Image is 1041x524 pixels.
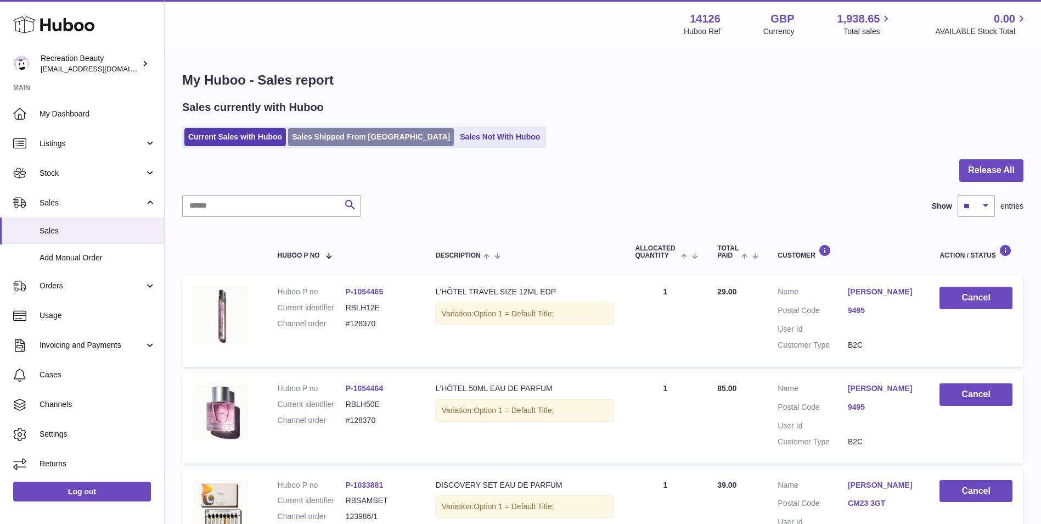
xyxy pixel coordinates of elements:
a: Sales Not With Huboo [456,128,544,146]
span: Listings [40,138,144,149]
span: Sales [40,198,144,208]
dd: 123986/1 [346,511,414,522]
dt: Huboo P no [278,480,346,490]
div: Recreation Beauty [41,53,139,74]
dt: User Id [778,421,848,431]
button: Cancel [939,287,1012,309]
dd: B2C [848,340,918,350]
dt: Huboo P no [278,383,346,394]
dt: Name [778,383,848,397]
dt: Current identifier [278,303,346,313]
span: Orders [40,281,144,291]
a: [PERSON_NAME] [848,383,918,394]
div: DISCOVERY SET EAU DE PARFUM [436,480,614,490]
a: CM23 3GT [848,498,918,509]
span: Channels [40,399,156,410]
img: L_Hotel50mlEDP_fb8cbf51-0a96-4018-bf74-25b031e99fa4.jpg [193,383,248,440]
a: 1,938.65 Total sales [837,12,893,37]
div: Variation: [436,399,614,422]
a: 9495 [848,305,918,316]
span: Huboo P no [278,252,320,259]
a: 0.00 AVAILABLE Stock Total [935,12,1028,37]
span: entries [1000,201,1023,211]
button: Cancel [939,480,1012,503]
dd: RBSAMSET [346,495,414,506]
a: P-1033881 [346,481,384,489]
span: Returns [40,459,156,469]
dt: Postal Code [778,305,848,319]
span: Total sales [843,26,892,37]
a: Current Sales with Huboo [184,128,286,146]
span: Option 1 = Default Title; [474,309,554,318]
td: 1 [624,276,707,367]
dt: Current identifier [278,399,346,410]
dd: RBLH50E [346,399,414,410]
a: P-1054464 [346,384,384,393]
dt: Channel order [278,319,346,329]
dd: RBLH12E [346,303,414,313]
dt: Huboo P no [278,287,346,297]
dt: Postal Code [778,498,848,511]
div: Variation: [436,495,614,518]
span: 0.00 [994,12,1015,26]
h1: My Huboo - Sales report [182,71,1023,89]
span: Option 1 = Default Title; [474,502,554,511]
img: customercare@recreationbeauty.com [13,55,30,72]
dt: Channel order [278,511,346,522]
span: Total paid [717,245,739,259]
div: L'HÔTEL TRAVEL SIZE 12ML EDP [436,287,614,297]
dd: #128370 [346,415,414,426]
span: 29.00 [717,287,736,296]
dd: B2C [848,437,918,447]
div: Huboo Ref [684,26,721,37]
dt: Postal Code [778,402,848,415]
div: Variation: [436,303,614,325]
div: Customer [778,244,918,259]
dt: User Id [778,324,848,335]
span: Cases [40,370,156,380]
span: Add Manual Order [40,253,156,263]
a: [PERSON_NAME] [848,287,918,297]
a: Log out [13,482,151,501]
button: Release All [959,159,1023,182]
dt: Channel order [278,415,346,426]
span: Sales [40,226,156,236]
span: Stock [40,168,144,179]
td: 1 [624,372,707,464]
dt: Customer Type [778,437,848,447]
span: Description [436,252,481,259]
dt: Name [778,480,848,493]
span: Option 1 = Default Title; [474,406,554,415]
div: Action / Status [939,244,1012,259]
a: P-1054465 [346,287,384,296]
strong: 14126 [690,12,721,26]
button: Cancel [939,383,1012,406]
span: 85.00 [717,384,736,393]
span: My Dashboard [40,109,156,119]
dt: Current identifier [278,495,346,506]
a: [PERSON_NAME] [848,480,918,490]
dd: #128370 [346,319,414,329]
span: AVAILABLE Stock Total [935,26,1028,37]
label: Show [932,201,952,211]
dt: Name [778,287,848,300]
h2: Sales currently with Huboo [182,100,324,115]
span: Settings [40,429,156,439]
span: 39.00 [717,481,736,489]
span: ALLOCATED Quantity [635,245,678,259]
dt: Customer Type [778,340,848,350]
span: [EMAIL_ADDRESS][DOMAIN_NAME] [41,64,161,73]
span: Usage [40,310,156,321]
div: Currency [763,26,795,37]
div: L'HÔTEL 50ML EAU DE PARFUM [436,383,614,394]
img: L_Hotel12mlEDP.jpg [193,287,248,343]
a: Sales Shipped From [GEOGRAPHIC_DATA] [288,128,454,146]
strong: GBP [770,12,794,26]
span: 1,938.65 [837,12,880,26]
span: Invoicing and Payments [40,340,144,350]
a: 9495 [848,402,918,412]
